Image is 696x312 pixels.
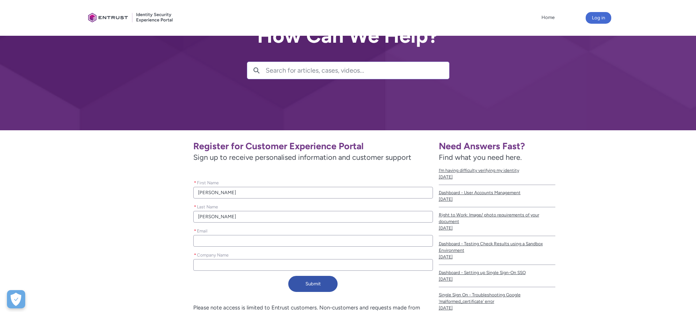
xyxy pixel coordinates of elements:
lightning-formatted-date-time: [DATE] [439,197,453,202]
label: Company Name [193,250,232,258]
label: Last Name [193,202,221,210]
span: Single Sign On - Troubleshooting Google 'malformed_certificate' error [439,292,555,305]
button: Submit [288,276,338,292]
h2: How Can We Help? [247,24,449,47]
label: Email [193,226,210,234]
a: Dashboard - User Accounts Management[DATE] [439,185,555,207]
abbr: required [194,204,196,209]
a: Dashboard - Setting up Single Sign-On SSO[DATE] [439,265,555,287]
span: Sign up to receive personalised information and customer support [193,152,433,163]
span: Dashboard - Testing Check Results using a Sandbox Environment [439,240,555,254]
span: Right to Work: Image/ photo requirements of your document [439,212,555,225]
abbr: required [194,228,196,234]
a: Dashboard - Testing Check Results using a Sandbox Environment[DATE] [439,236,555,265]
div: Cookie Preferences [7,290,25,308]
lightning-formatted-date-time: [DATE] [439,174,453,180]
h1: Register for Customer Experience Portal [193,140,433,152]
span: I’m having difficulty verifying my identity [439,167,555,174]
span: Find what you need here. [439,153,522,162]
span: Dashboard - Setting up Single Sign-On SSO [439,269,555,276]
button: Search [247,62,266,79]
a: Home [540,12,556,23]
a: Right to Work: Image/ photo requirements of your document[DATE] [439,207,555,236]
input: Search for articles, cases, videos... [266,62,449,79]
lightning-formatted-date-time: [DATE] [439,226,453,231]
span: Dashboard - User Accounts Management [439,189,555,196]
abbr: required [194,180,196,185]
lightning-formatted-date-time: [DATE] [439,254,453,259]
button: Open Preferences [7,290,25,308]
lightning-formatted-date-time: [DATE] [439,277,453,282]
iframe: Qualified Messenger [566,143,696,312]
lightning-formatted-date-time: [DATE] [439,305,453,311]
button: Log in [586,12,611,24]
h1: Need Answers Fast? [439,140,555,152]
abbr: required [194,253,196,258]
label: First Name [193,178,222,186]
a: I’m having difficulty verifying my identity[DATE] [439,163,555,185]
